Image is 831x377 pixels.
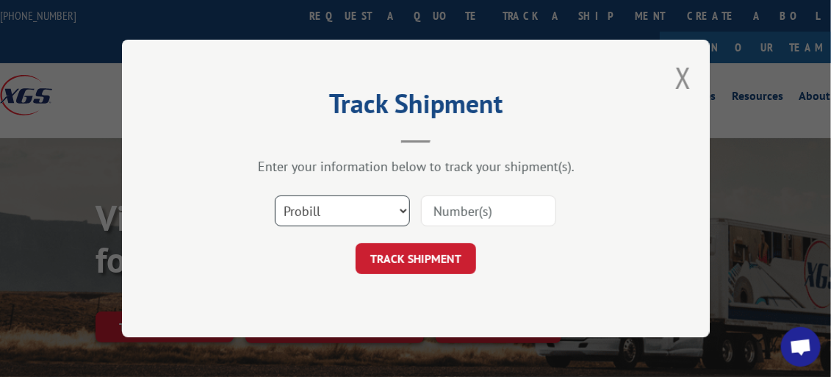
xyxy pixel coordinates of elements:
button: TRACK SHIPMENT [356,243,476,274]
h2: Track Shipment [195,93,636,121]
div: Open chat [781,327,821,367]
div: Enter your information below to track your shipment(s). [195,158,636,175]
button: Close modal [675,58,691,97]
input: Number(s) [421,195,556,226]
